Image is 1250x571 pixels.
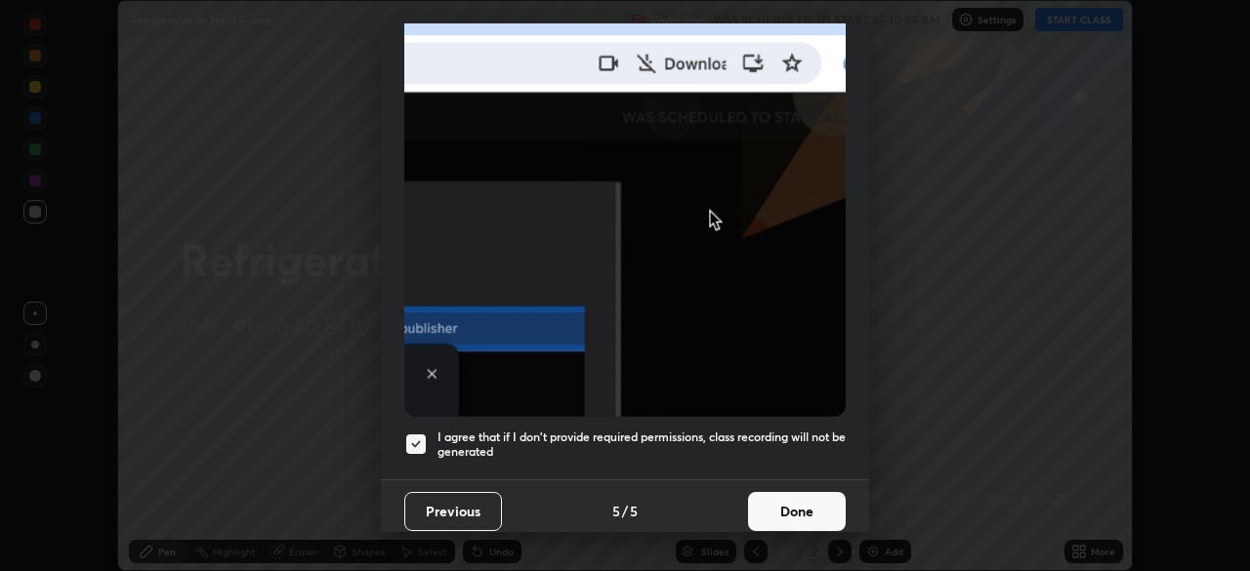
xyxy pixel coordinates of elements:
[612,501,620,521] h4: 5
[748,492,846,531] button: Done
[437,429,846,460] h5: I agree that if I don't provide required permissions, class recording will not be generated
[622,501,628,521] h4: /
[404,492,502,531] button: Previous
[630,501,638,521] h4: 5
